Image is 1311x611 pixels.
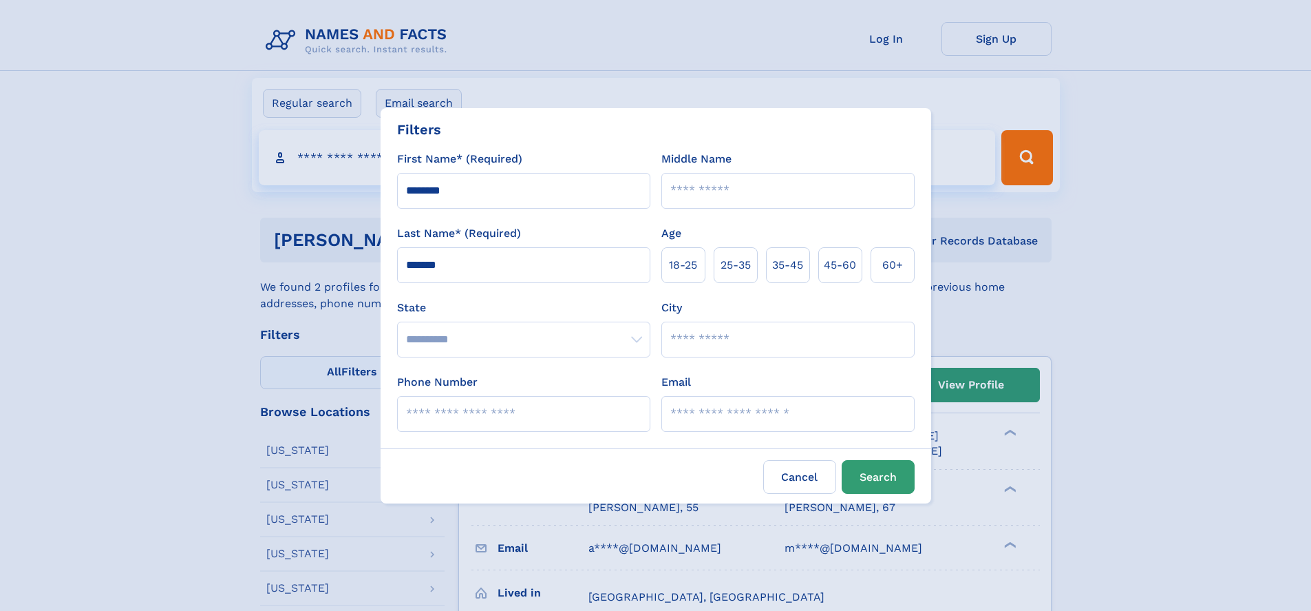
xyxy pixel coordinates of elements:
[661,151,732,167] label: Middle Name
[397,374,478,391] label: Phone Number
[397,300,650,316] label: State
[661,300,682,316] label: City
[397,119,441,140] div: Filters
[763,460,836,494] label: Cancel
[397,151,522,167] label: First Name* (Required)
[772,257,803,273] span: 35‑45
[824,257,856,273] span: 45‑60
[397,225,521,242] label: Last Name* (Required)
[669,257,697,273] span: 18‑25
[661,225,681,242] label: Age
[882,257,903,273] span: 60+
[842,460,915,494] button: Search
[661,374,691,391] label: Email
[721,257,751,273] span: 25‑35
